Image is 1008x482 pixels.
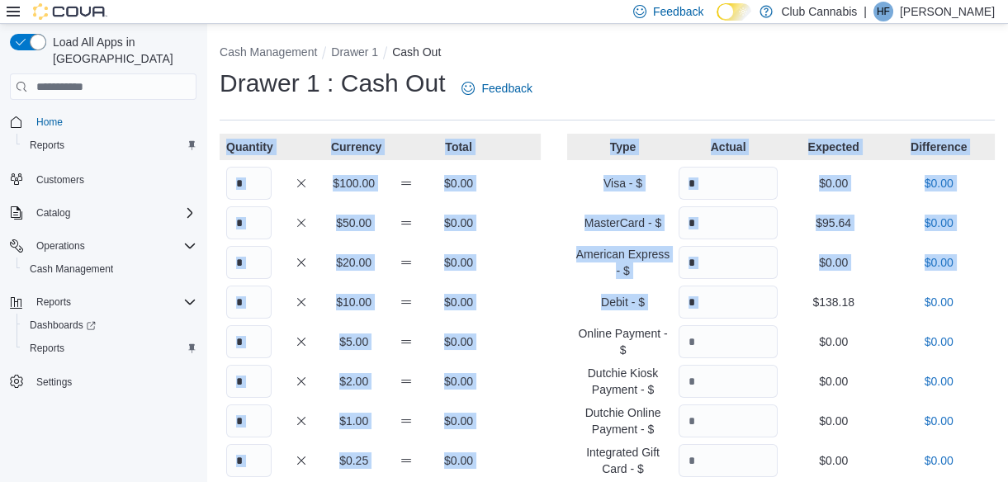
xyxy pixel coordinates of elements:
p: Club Cannabis [781,2,857,21]
span: Reports [30,139,64,152]
p: Expected [784,139,883,155]
input: Quantity [226,246,272,279]
button: Settings [3,370,203,394]
p: $0.00 [889,452,988,469]
p: Quantity [226,139,272,155]
h1: Drawer 1 : Cash Out [220,67,445,100]
p: $0.00 [784,175,883,191]
p: [PERSON_NAME] [900,2,995,21]
p: $0.00 [784,254,883,271]
span: Dashboards [23,315,196,335]
p: $0.00 [889,215,988,231]
input: Quantity [679,246,778,279]
input: Quantity [679,286,778,319]
p: $0.00 [784,452,883,469]
span: HF [877,2,890,21]
span: Catalog [36,206,70,220]
button: Customers [3,167,203,191]
p: $20.00 [331,254,376,271]
p: $100.00 [331,175,376,191]
input: Quantity [679,167,778,200]
img: Cova [33,3,107,20]
a: Feedback [455,72,538,105]
p: MasterCard - $ [574,215,673,231]
input: Quantity [679,206,778,239]
span: Load All Apps in [GEOGRAPHIC_DATA] [46,34,196,67]
input: Quantity [226,286,272,319]
p: Online Payment - $ [574,325,673,358]
p: Visa - $ [574,175,673,191]
p: $5.00 [331,333,376,350]
span: Operations [30,236,196,256]
p: $0.00 [436,373,481,390]
a: Customers [30,170,91,190]
input: Dark Mode [717,3,751,21]
p: $0.00 [889,373,988,390]
button: Cash Management [220,45,317,59]
a: Home [30,112,69,132]
p: $50.00 [331,215,376,231]
p: Currency [331,139,376,155]
span: Reports [36,295,71,309]
input: Quantity [679,444,778,477]
button: Cash Management [17,258,203,281]
p: $0.00 [889,333,988,350]
p: $0.00 [436,215,481,231]
span: Settings [30,371,196,392]
p: $138.18 [784,294,883,310]
button: Reports [30,292,78,312]
button: Cash Out [392,45,441,59]
nav: Complex example [10,103,196,437]
span: Reports [23,338,196,358]
a: Cash Management [23,259,120,279]
p: $0.00 [784,373,883,390]
input: Quantity [226,325,272,358]
a: Reports [23,338,71,358]
span: Feedback [653,3,703,20]
p: Dutchie Online Payment - $ [574,404,673,437]
span: Reports [30,292,196,312]
a: Dashboards [17,314,203,337]
button: Operations [30,236,92,256]
span: Cash Management [30,262,113,276]
p: Actual [679,139,778,155]
p: $95.64 [784,215,883,231]
p: $0.00 [889,254,988,271]
p: $0.00 [784,333,883,350]
p: Debit - $ [574,294,673,310]
input: Quantity [679,404,778,437]
button: Drawer 1 [331,45,378,59]
button: Reports [3,291,203,314]
span: Home [36,116,63,129]
a: Reports [23,135,71,155]
p: $0.00 [889,413,988,429]
p: $0.25 [331,452,376,469]
p: $0.00 [436,254,481,271]
p: $0.00 [436,452,481,469]
button: Catalog [3,201,203,224]
span: Catalog [30,203,196,223]
button: Catalog [30,203,77,223]
span: Dashboards [30,319,96,332]
button: Reports [17,134,203,157]
p: $2.00 [331,373,376,390]
span: Customers [36,173,84,187]
p: Dutchie Kiosk Payment - $ [574,365,673,398]
p: $0.00 [889,294,988,310]
p: $1.00 [331,413,376,429]
span: Reports [23,135,196,155]
button: Home [3,110,203,134]
span: Operations [36,239,85,253]
p: $10.00 [331,294,376,310]
p: American Express - $ [574,246,673,279]
span: Settings [36,376,72,389]
span: Cash Management [23,259,196,279]
span: Feedback [481,80,532,97]
nav: An example of EuiBreadcrumbs [220,44,995,64]
input: Quantity [679,365,778,398]
p: Difference [889,139,988,155]
p: | [864,2,867,21]
input: Quantity [679,325,778,358]
input: Quantity [226,206,272,239]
